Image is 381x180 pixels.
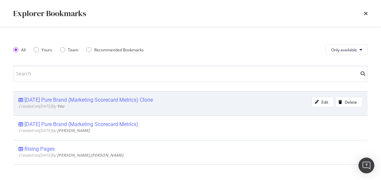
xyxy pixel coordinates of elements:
button: Only available [326,44,368,55]
button: Delete [336,97,363,107]
span: Created on [DATE] by [18,152,123,158]
div: All [13,47,26,53]
div: Delete [345,99,357,105]
div: Team [68,47,78,53]
div: [DATE] Pure Brand (Marketing Scorecard Metrics) Clone [24,97,153,103]
div: Team [60,47,78,53]
input: Search [13,65,368,82]
button: Edit [312,97,334,107]
div: Yours [42,47,52,53]
div: All [21,47,26,53]
b: You [57,103,64,109]
div: times [364,8,368,19]
span: Only available [331,47,357,53]
div: Explorer Bookmarks [13,8,86,19]
span: Created on [DATE] by [18,103,64,109]
span: Created on [DATE] by [18,128,90,133]
b: [PERSON_NAME].[PERSON_NAME] [57,152,123,158]
div: Rising Pages [24,146,55,152]
div: [DATE] Pure Brand (Marketing Scorecard Metrics) [24,121,138,128]
div: Yours [34,47,52,53]
div: Recommended Bookmarks [94,47,144,53]
div: Recommended Bookmarks [86,47,144,53]
div: Edit [321,99,328,105]
div: Open Intercom Messenger [359,158,374,173]
b: [PERSON_NAME] [57,128,90,133]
